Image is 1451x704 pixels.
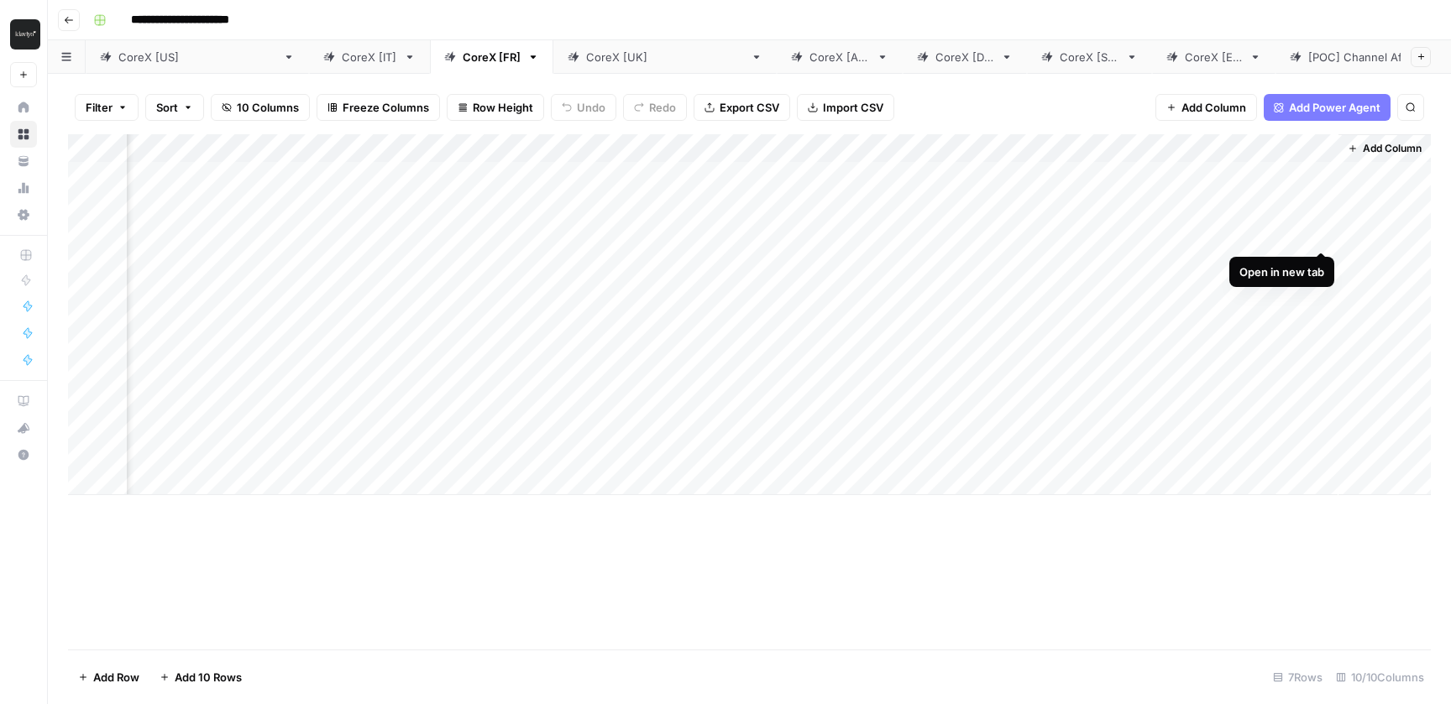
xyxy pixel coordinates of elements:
[10,201,37,228] a: Settings
[1329,664,1431,691] div: 10/10 Columns
[342,49,397,65] div: CoreX [IT]
[10,148,37,175] a: Your Data
[551,94,616,121] button: Undo
[118,49,276,65] div: CoreX [[GEOGRAPHIC_DATA]]
[649,99,676,116] span: Redo
[1264,94,1391,121] button: Add Power Agent
[1060,49,1119,65] div: CoreX [SG]
[777,40,903,74] a: CoreX [AU]
[694,94,790,121] button: Export CSV
[797,94,894,121] button: Import CSV
[93,669,139,686] span: Add Row
[1341,138,1428,159] button: Add Column
[720,99,779,116] span: Export CSV
[463,49,521,65] div: CoreX [FR]
[211,94,310,121] button: 10 Columns
[343,99,429,116] span: Freeze Columns
[553,40,777,74] a: CoreX [[GEOGRAPHIC_DATA]]
[809,49,870,65] div: CoreX [AU]
[68,664,149,691] button: Add Row
[317,94,440,121] button: Freeze Columns
[10,94,37,121] a: Home
[309,40,430,74] a: CoreX [IT]
[10,19,40,50] img: Klaviyo Logo
[86,40,309,74] a: CoreX [[GEOGRAPHIC_DATA]]
[156,99,178,116] span: Sort
[1239,263,1324,280] div: Open in new tab
[577,99,605,116] span: Undo
[1266,664,1329,691] div: 7 Rows
[903,40,1027,74] a: CoreX [DE]
[10,13,37,55] button: Workspace: Klaviyo
[10,415,37,441] button: What's new?
[1185,49,1243,65] div: CoreX [ES]
[10,121,37,148] a: Browse
[86,99,113,116] span: Filter
[623,94,687,121] button: Redo
[237,99,299,116] span: 10 Columns
[1289,99,1380,116] span: Add Power Agent
[823,99,883,116] span: Import CSV
[1155,94,1257,121] button: Add Column
[1363,141,1422,156] span: Add Column
[1181,99,1246,116] span: Add Column
[1152,40,1276,74] a: CoreX [ES]
[447,94,544,121] button: Row Height
[145,94,204,121] button: Sort
[586,49,744,65] div: CoreX [[GEOGRAPHIC_DATA]]
[935,49,994,65] div: CoreX [DE]
[473,99,533,116] span: Row Height
[430,40,553,74] a: CoreX [FR]
[10,441,37,468] button: Help + Support
[75,94,139,121] button: Filter
[175,669,242,686] span: Add 10 Rows
[10,388,37,415] a: AirOps Academy
[1027,40,1152,74] a: CoreX [SG]
[10,175,37,201] a: Usage
[149,664,252,691] button: Add 10 Rows
[11,415,36,441] div: What's new?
